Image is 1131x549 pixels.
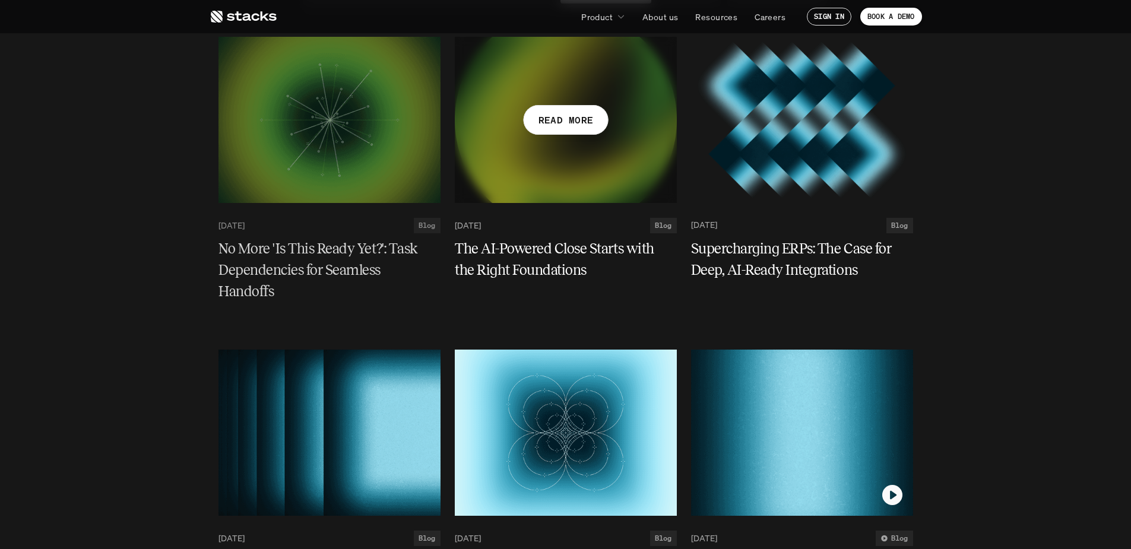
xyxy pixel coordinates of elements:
[691,531,913,546] a: [DATE]Blog
[691,238,899,281] h5: Supercharging ERPs: The Case for Deep, AI-Ready Integrations
[178,53,229,63] a: Privacy Policy
[655,534,672,542] h2: Blog
[642,11,678,23] p: About us
[218,238,426,302] h5: No More 'Is This Ready Yet?': Task Dependencies for Seamless Handoffs
[455,238,677,281] a: The AI-Powered Close Starts with the Right Foundations
[581,11,613,23] p: Product
[419,534,436,542] h2: Blog
[891,221,908,230] h2: Blog
[655,221,672,230] h2: Blog
[218,238,441,302] a: No More 'Is This Ready Yet?': Task Dependencies for Seamless Handoffs
[419,221,436,230] h2: Blog
[455,534,481,544] p: [DATE]
[860,8,922,26] a: BOOK A DEMO
[218,218,441,233] a: [DATE]Blog
[755,11,785,23] p: Careers
[691,534,717,544] p: [DATE]
[635,6,685,27] a: About us
[455,37,677,203] a: READ MORE
[455,220,481,230] p: [DATE]
[455,531,677,546] a: [DATE]Blog
[455,238,663,281] h5: The AI-Powered Close Starts with the Right Foundations
[691,218,913,233] a: [DATE]Blog
[867,12,915,21] p: BOOK A DEMO
[814,12,844,21] p: SIGN IN
[218,220,245,230] p: [DATE]
[218,534,245,544] p: [DATE]
[891,534,908,542] h2: Blog
[695,11,737,23] p: Resources
[218,531,441,546] a: [DATE]Blog
[688,6,745,27] a: Resources
[455,218,677,233] a: [DATE]Blog
[691,238,913,281] a: Supercharging ERPs: The Case for Deep, AI-Ready Integrations
[747,6,793,27] a: Careers
[538,111,593,128] p: READ MORE
[691,220,717,230] p: [DATE]
[807,8,851,26] a: SIGN IN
